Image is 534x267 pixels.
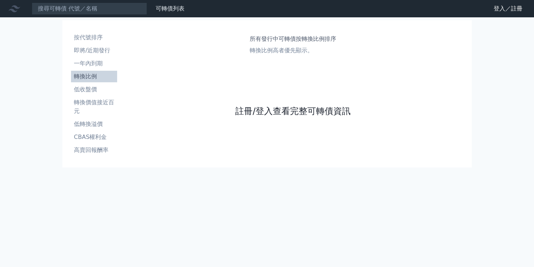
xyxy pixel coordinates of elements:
a: 低收盤價 [71,84,117,95]
li: 按代號排序 [71,33,117,42]
a: 一年內到期 [71,58,117,69]
p: 轉換比例高者優先顯示。 [250,46,336,55]
a: 低轉換溢價 [71,118,117,130]
a: 高賣回報酬率 [71,144,117,156]
a: CBAS權利金 [71,131,117,143]
h1: 所有發行中可轉債按轉換比例排序 [250,35,336,43]
a: 按代號排序 [71,32,117,43]
li: CBAS權利金 [71,133,117,141]
li: 一年內到期 [71,59,117,68]
a: 登入／註冊 [488,3,528,14]
li: 低收盤價 [71,85,117,94]
li: 轉換價值接近百元 [71,98,117,115]
a: 註冊/登入查看完整可轉債資訊 [235,105,351,117]
a: 轉換價值接近百元 [71,97,117,117]
a: 可轉債列表 [156,5,184,12]
li: 轉換比例 [71,72,117,81]
li: 即將/近期發行 [71,46,117,55]
input: 搜尋可轉債 代號／名稱 [32,3,147,15]
a: 轉換比例 [71,71,117,82]
li: 高賣回報酬率 [71,146,117,154]
a: 即將/近期發行 [71,45,117,56]
li: 低轉換溢價 [71,120,117,128]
